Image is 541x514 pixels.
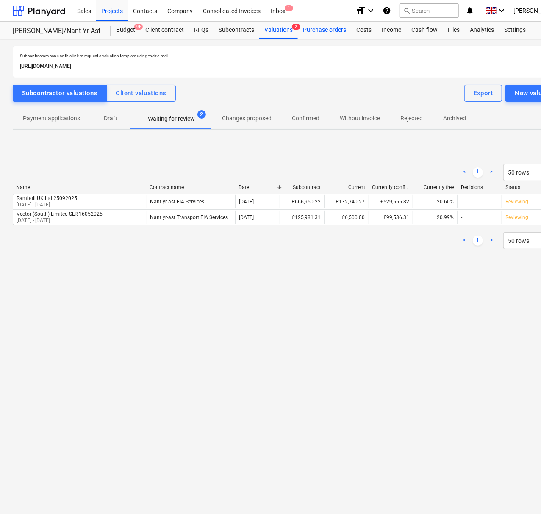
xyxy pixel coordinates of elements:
[465,22,499,39] a: Analytics
[13,85,107,102] button: Subcontractor valuations
[23,114,80,123] p: Payment applications
[259,22,298,39] div: Valuations
[499,22,531,39] a: Settings
[400,3,459,18] button: Search
[369,211,413,224] div: £99,536.31
[505,198,528,206] p: Reviewing
[292,24,300,30] span: 2
[400,114,423,123] p: Rejected
[406,22,443,39] a: Cash flow
[134,24,143,30] span: 9+
[324,211,369,224] div: £6,500.00
[239,199,254,205] div: [DATE]
[111,22,140,39] div: Budget
[486,167,497,178] a: Next page
[416,184,454,190] div: Currently free
[459,236,469,246] a: Previous page
[148,114,195,123] p: Waiting for review
[499,473,541,514] iframe: Chat Widget
[283,184,321,190] div: Subcontract
[16,184,143,190] div: Name
[222,114,272,123] p: Changes proposed
[486,236,497,246] a: Next page
[355,6,366,16] i: format_size
[437,214,454,220] span: 20.99%
[473,167,483,178] a: Page 1 is your current page
[473,236,483,246] a: Page 1 is your current page
[327,184,365,190] div: Current
[466,6,474,16] i: notifications
[259,22,298,39] a: Valuations2
[239,184,276,190] div: Date
[464,85,502,102] button: Export
[377,22,406,39] a: Income
[111,22,140,39] a: Budget9+
[106,85,175,102] button: Client valuations
[461,184,499,190] div: Decisions
[239,214,254,220] div: [DATE]
[17,201,77,208] p: [DATE] - [DATE]
[443,114,466,123] p: Archived
[474,88,493,99] div: Export
[292,114,319,123] p: Confirmed
[150,199,205,205] div: Nant yr-ast EIA Services
[17,217,103,224] p: [DATE] - [DATE]
[197,110,206,119] span: 2
[280,211,324,224] div: £125,981.31
[459,167,469,178] a: Previous page
[285,5,293,11] span: 1
[150,184,232,190] div: Contract name
[100,114,121,123] p: Draft
[116,88,166,99] div: Client valuations
[497,6,507,16] i: keyboard_arrow_down
[461,214,462,220] div: -
[403,7,410,14] span: search
[324,195,369,208] div: £132,340.27
[13,27,101,36] div: [PERSON_NAME]/Nant Yr Ast
[17,211,103,217] div: Vector (South) Limited SLR 16052025
[505,214,528,221] p: Reviewing
[280,195,324,208] div: £666,960.22
[298,22,351,39] a: Purchase orders
[369,195,413,208] div: £529,555.82
[140,22,189,39] a: Client contract
[461,199,462,205] div: -
[189,22,214,39] a: RFQs
[383,6,391,16] i: Knowledge base
[372,184,410,190] div: Currently confirmed total
[214,22,259,39] a: Subcontracts
[351,22,377,39] a: Costs
[366,6,376,16] i: keyboard_arrow_down
[150,214,228,220] div: Nant yr-ast Transport EIA Services
[443,22,465,39] a: Files
[340,114,380,123] p: Without invoice
[437,199,454,205] span: 20.60%
[22,88,97,99] div: Subcontractor valuations
[17,195,77,201] div: Ramboll UK Ltd 25092025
